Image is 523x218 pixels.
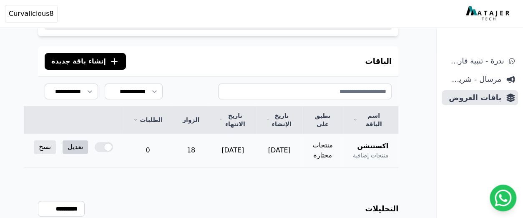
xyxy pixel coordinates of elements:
[5,5,58,23] button: Curvalicious8
[302,134,343,167] td: منتجات مختارة
[219,112,246,128] a: تاريخ الانتهاء
[173,134,209,167] td: 18
[133,116,162,124] a: الطلبات
[123,134,172,167] td: 0
[353,112,388,128] a: اسم الباقة
[173,106,209,134] th: الزوار
[63,140,88,154] a: تعديل
[45,53,126,70] button: إنشاء باقة جديدة
[256,134,302,167] td: [DATE]
[445,74,501,85] span: مرسال - شريط دعاية
[9,9,54,19] span: Curvalicious8
[365,203,398,215] h3: التحليلات
[266,112,292,128] a: تاريخ الإنشاء
[466,6,511,21] img: MatajerTech Logo
[51,56,106,66] span: إنشاء باقة جديدة
[445,92,501,104] span: باقات العروض
[34,140,56,154] a: نسخ
[445,55,504,67] span: ندرة - تنبية قارب علي النفاذ
[209,134,256,167] td: [DATE]
[302,106,343,134] th: تطبق على
[365,56,392,67] h3: الباقات
[353,151,388,160] span: منتجات إضافية
[357,141,388,151] span: اكستنشن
